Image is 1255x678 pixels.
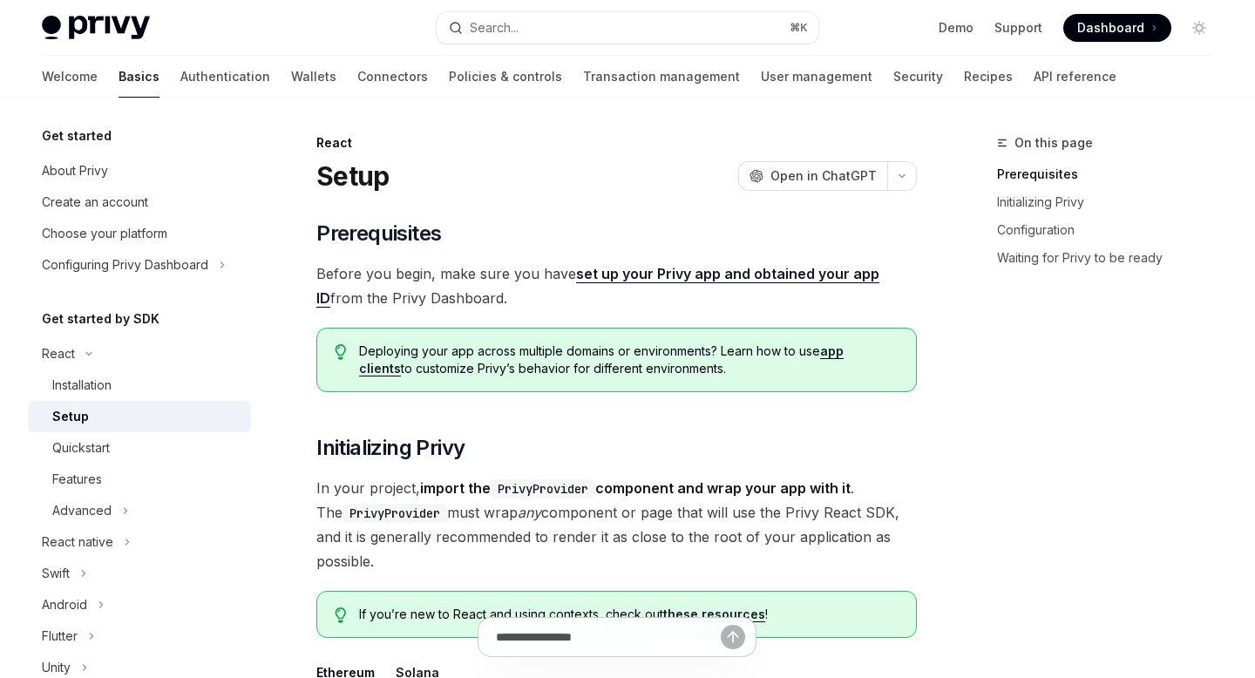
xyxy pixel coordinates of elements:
[28,186,251,218] a: Create an account
[335,344,347,360] svg: Tip
[1063,14,1171,42] a: Dashboard
[994,19,1042,37] a: Support
[357,56,428,98] a: Connectors
[42,657,71,678] div: Unity
[496,618,721,656] input: Ask a question...
[1185,14,1213,42] button: Toggle dark mode
[663,607,698,622] a: these
[42,56,98,98] a: Welcome
[119,56,159,98] a: Basics
[343,504,447,523] code: PrivyProvider
[939,19,973,37] a: Demo
[893,56,943,98] a: Security
[1014,132,1093,153] span: On this page
[997,216,1227,244] a: Configuration
[42,308,159,329] h5: Get started by SDK
[42,160,108,181] div: About Privy
[28,526,251,558] button: Toggle React native section
[42,192,148,213] div: Create an account
[28,155,251,186] a: About Privy
[28,558,251,589] button: Toggle Swift section
[738,161,887,191] button: Open in ChatGPT
[42,343,75,364] div: React
[761,56,872,98] a: User management
[316,160,389,192] h1: Setup
[28,370,251,401] a: Installation
[316,434,465,462] span: Initializing Privy
[583,56,740,98] a: Transaction management
[42,16,150,40] img: light logo
[316,265,879,308] a: set up your Privy app and obtained your app ID
[997,188,1227,216] a: Initializing Privy
[790,21,808,35] span: ⌘ K
[420,479,851,497] strong: import the component and wrap your app with it
[449,56,562,98] a: Policies & controls
[1077,19,1144,37] span: Dashboard
[52,437,110,458] div: Quickstart
[316,476,917,573] span: In your project, . The must wrap component or page that will use the Privy React SDK, and it is g...
[359,342,899,377] span: Deploying your app across multiple domains or environments? Learn how to use to customize Privy’s...
[52,500,112,521] div: Advanced
[518,504,541,521] em: any
[180,56,270,98] a: Authentication
[291,56,336,98] a: Wallets
[42,223,167,244] div: Choose your platform
[28,432,251,464] a: Quickstart
[316,134,917,152] div: React
[42,254,208,275] div: Configuring Privy Dashboard
[42,594,87,615] div: Android
[28,495,251,526] button: Toggle Advanced section
[721,625,745,649] button: Send message
[28,620,251,652] button: Toggle Flutter section
[28,589,251,620] button: Toggle Android section
[42,563,70,584] div: Swift
[28,218,251,249] a: Choose your platform
[52,469,102,490] div: Features
[316,220,441,247] span: Prerequisites
[491,479,595,498] code: PrivyProvider
[437,12,817,44] button: Open search
[28,249,251,281] button: Toggle Configuring Privy Dashboard section
[28,401,251,432] a: Setup
[964,56,1013,98] a: Recipes
[470,17,519,38] div: Search...
[997,160,1227,188] a: Prerequisites
[52,375,112,396] div: Installation
[997,244,1227,272] a: Waiting for Privy to be ready
[335,607,347,623] svg: Tip
[28,464,251,495] a: Features
[42,626,78,647] div: Flutter
[359,606,899,623] span: If you’re new to React and using contexts, check out !
[770,167,877,185] span: Open in ChatGPT
[42,125,112,146] h5: Get started
[52,406,89,427] div: Setup
[316,261,917,310] span: Before you begin, make sure you have from the Privy Dashboard.
[702,607,765,622] a: resources
[28,338,251,370] button: Toggle React section
[42,532,113,553] div: React native
[1034,56,1116,98] a: API reference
